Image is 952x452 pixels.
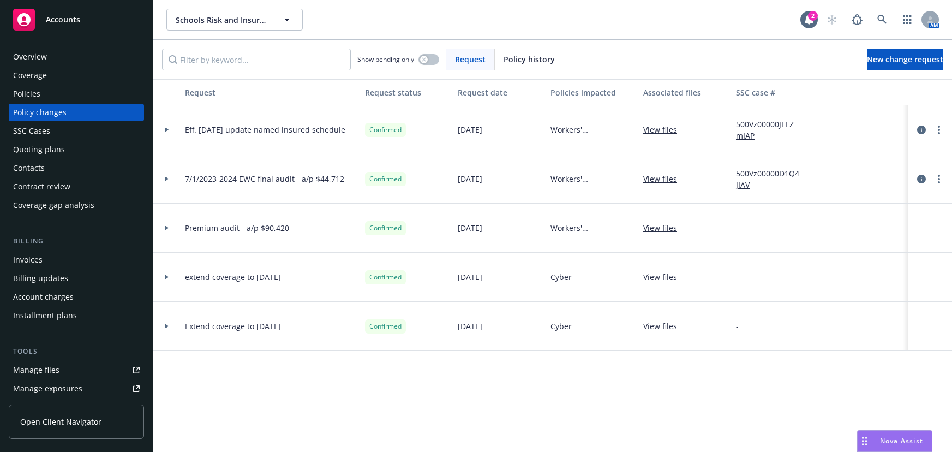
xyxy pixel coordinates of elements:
[458,271,482,283] span: [DATE]
[166,9,303,31] button: Schools Risk and Insurance Management Group (SIG)
[643,124,686,135] a: View files
[550,87,634,98] div: Policies impacted
[9,141,144,158] a: Quoting plans
[185,222,289,234] span: Premium audit - a/p $90,420
[9,178,144,195] a: Contract review
[643,173,686,185] a: View files
[369,125,402,135] span: Confirmed
[369,322,402,331] span: Confirmed
[9,236,144,247] div: Billing
[871,9,893,31] a: Search
[550,271,572,283] span: Cyber
[546,79,639,105] button: Policies impacted
[639,79,732,105] button: Associated files
[458,87,542,98] div: Request date
[9,67,144,84] a: Coverage
[185,87,356,98] div: Request
[9,346,144,357] div: Tools
[453,79,546,105] button: Request date
[185,124,345,135] span: Eff. [DATE] update named insured schedule
[13,85,40,103] div: Policies
[13,48,47,66] div: Overview
[736,118,809,141] a: 500Vz00000JELZmIAP
[185,173,344,185] span: 7/1/2023-2024 EWC final audit - a/p $44,712
[153,253,181,302] div: Toggle Row Expanded
[369,223,402,233] span: Confirmed
[932,123,945,136] a: more
[736,271,739,283] span: -
[915,173,928,186] a: circleInformation
[736,222,739,234] span: -
[361,79,453,105] button: Request status
[857,430,932,452] button: Nova Assist
[13,197,94,214] div: Coverage gap analysis
[736,320,739,332] span: -
[9,380,144,397] span: Manage exposures
[643,222,686,234] a: View files
[185,320,281,332] span: Extend coverage to [DATE]
[153,204,181,253] div: Toggle Row Expanded
[153,302,181,351] div: Toggle Row Expanded
[458,222,482,234] span: [DATE]
[46,15,80,24] span: Accounts
[9,85,144,103] a: Policies
[808,11,818,21] div: 2
[162,49,351,70] input: Filter by keyword...
[9,361,144,379] a: Manage files
[9,4,144,35] a: Accounts
[858,431,871,451] div: Drag to move
[846,9,868,31] a: Report a Bug
[550,222,634,234] span: Workers' Compensation
[9,307,144,324] a: Installment plans
[9,288,144,306] a: Account charges
[13,288,74,306] div: Account charges
[9,104,144,121] a: Policy changes
[13,104,67,121] div: Policy changes
[458,320,482,332] span: [DATE]
[643,320,686,332] a: View files
[643,87,727,98] div: Associated files
[13,380,82,397] div: Manage exposures
[455,53,486,65] span: Request
[550,320,572,332] span: Cyber
[736,87,809,98] div: SSC case #
[357,55,414,64] span: Show pending only
[13,270,68,287] div: Billing updates
[181,79,361,105] button: Request
[153,154,181,204] div: Toggle Row Expanded
[13,251,43,269] div: Invoices
[9,197,144,214] a: Coverage gap analysis
[20,416,101,427] span: Open Client Navigator
[13,67,47,84] div: Coverage
[13,159,45,177] div: Contacts
[736,168,809,191] a: 500Vz00000D1Q4JIAV
[550,173,634,185] span: Workers' Compensation
[9,159,144,177] a: Contacts
[458,124,482,135] span: [DATE]
[365,87,449,98] div: Request status
[13,307,77,324] div: Installment plans
[732,79,813,105] button: SSC case #
[13,122,50,140] div: SSC Cases
[932,173,945,186] a: more
[369,272,402,282] span: Confirmed
[880,436,923,445] span: Nova Assist
[9,48,144,66] a: Overview
[643,271,686,283] a: View files
[915,123,928,136] a: circleInformation
[821,9,843,31] a: Start snowing
[867,54,943,64] span: New change request
[176,14,270,26] span: Schools Risk and Insurance Management Group (SIG)
[458,173,482,185] span: [DATE]
[153,105,181,154] div: Toggle Row Expanded
[550,124,634,135] span: Workers' Compensation - Excess WC
[867,49,943,70] a: New change request
[504,53,555,65] span: Policy history
[13,361,59,379] div: Manage files
[9,122,144,140] a: SSC Cases
[9,270,144,287] a: Billing updates
[185,271,281,283] span: extend coverage to [DATE]
[369,174,402,184] span: Confirmed
[9,251,144,269] a: Invoices
[13,141,65,158] div: Quoting plans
